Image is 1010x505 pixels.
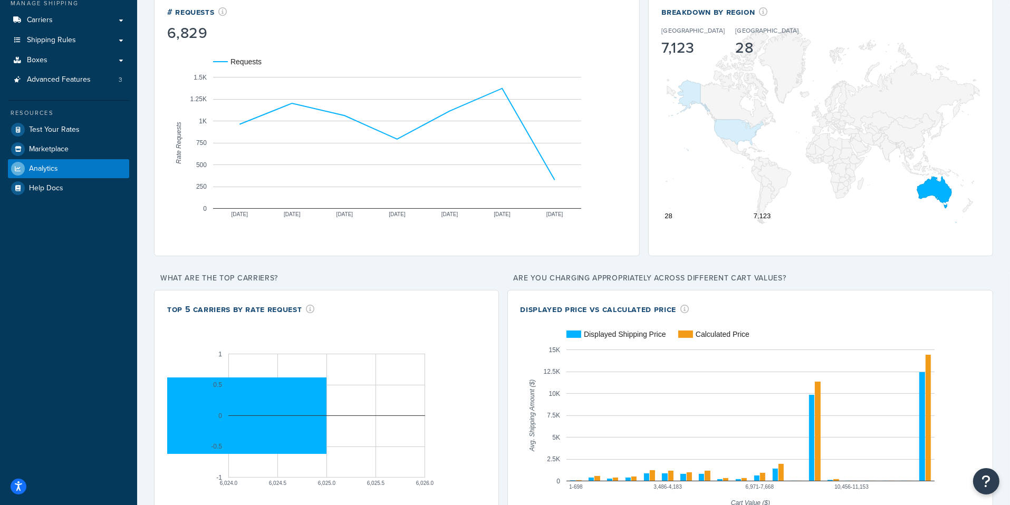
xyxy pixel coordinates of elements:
text: 250 [196,183,207,190]
span: Analytics [29,164,58,173]
text: 28 [665,212,672,220]
li: Advanced Features [8,70,129,90]
text: Displayed Shipping Price [584,330,666,338]
text: 7.5K [547,412,560,419]
text: 6,024.5 [269,480,287,486]
div: Resources [8,109,129,118]
div: Breakdown by Region [661,6,809,18]
div: Displayed Price vs Calculated Price [521,303,689,315]
text: [DATE] [494,211,511,217]
text: -1 [216,473,222,481]
span: Marketplace [29,145,69,154]
button: Open Resource Center [973,468,999,494]
text: 6,024.0 [220,480,238,486]
text: 0 [218,412,222,419]
p: What are the top carriers? [154,271,499,286]
a: Boxes [8,51,129,70]
text: 0.5 [213,381,222,389]
text: 0 [556,477,560,484]
text: 1 [218,350,222,357]
div: # Requests [167,6,227,18]
text: Avg. Shipping Amount ($) [528,380,536,452]
div: 28 [735,41,799,55]
text: 6,971-7,668 [745,484,774,490]
text: [DATE] [441,211,458,217]
a: Shipping Rules [8,31,129,50]
text: 10,456-11,153 [834,484,869,490]
span: Advanced Features [27,75,91,84]
a: Carriers [8,11,129,30]
text: [DATE] [389,211,406,217]
text: 0 [203,205,207,212]
a: Help Docs [8,179,129,198]
text: 1.5K [194,73,207,81]
text: 7,123 [754,212,771,220]
text: -0.5 [211,443,222,450]
text: 10K [549,390,560,397]
a: Test Your Rates [8,120,129,139]
div: 6,829 [167,26,227,41]
p: Are you charging appropriately across different cart values? [507,271,993,286]
text: Rate Requests [175,122,182,163]
text: 2.5K [547,455,560,463]
text: 500 [196,161,207,168]
text: 6,025.0 [318,480,336,486]
text: [DATE] [232,211,248,217]
span: 3 [119,75,122,84]
a: Marketplace [8,140,129,159]
p: [GEOGRAPHIC_DATA] [661,26,725,35]
text: 6,026.0 [416,480,434,486]
text: 750 [196,139,207,147]
text: 15K [549,346,560,353]
text: 6,025.5 [367,480,385,486]
svg: A chart. [661,26,980,226]
div: Top 5 Carriers by Rate Request [167,303,315,315]
text: 1K [199,117,207,124]
text: 3,486-4,183 [653,484,682,490]
a: Advanced Features3 [8,70,129,90]
div: 7,123 [661,41,725,55]
text: [DATE] [284,211,301,217]
text: 12.5K [543,368,560,375]
text: Calculated Price [696,330,749,338]
text: 1.25K [190,95,207,103]
span: Test Your Rates [29,125,80,134]
text: 1-698 [569,484,583,490]
span: Carriers [27,16,53,25]
svg: A chart. [167,43,627,243]
text: 5K [552,433,560,441]
span: Boxes [27,56,47,65]
span: Shipping Rules [27,36,76,45]
text: Requests [230,57,262,66]
p: [GEOGRAPHIC_DATA] [735,26,799,35]
text: [DATE] [336,211,353,217]
text: [DATE] [546,211,563,217]
span: Help Docs [29,184,63,193]
a: Analytics [8,159,129,178]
